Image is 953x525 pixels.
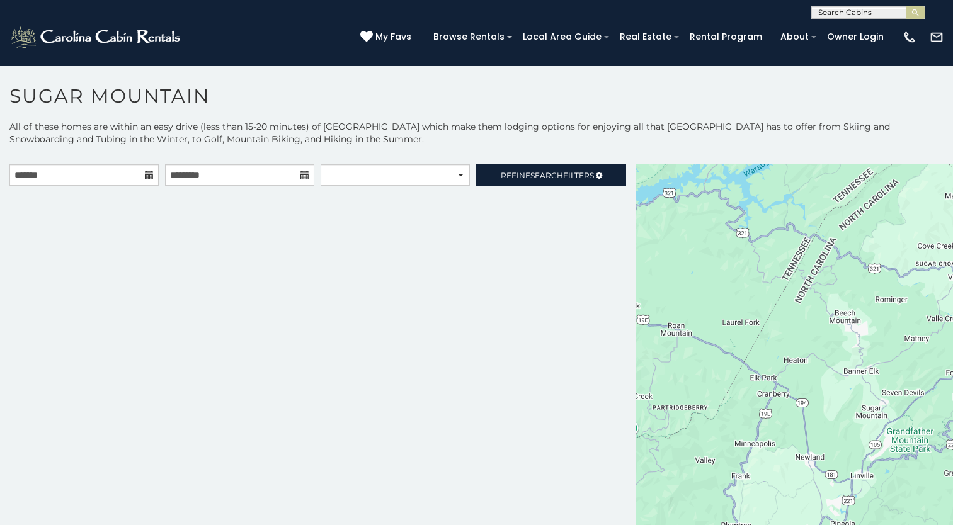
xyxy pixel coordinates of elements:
a: My Favs [360,30,414,44]
span: Refine Filters [501,171,594,180]
span: Search [530,171,563,180]
a: About [774,27,815,47]
a: RefineSearchFilters [476,164,625,186]
a: Owner Login [821,27,890,47]
img: phone-regular-white.png [903,30,916,44]
a: Local Area Guide [516,27,608,47]
a: Browse Rentals [427,27,511,47]
a: Real Estate [613,27,678,47]
img: mail-regular-white.png [930,30,944,44]
img: White-1-2.png [9,25,184,50]
span: My Favs [375,30,411,43]
a: Rental Program [683,27,768,47]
